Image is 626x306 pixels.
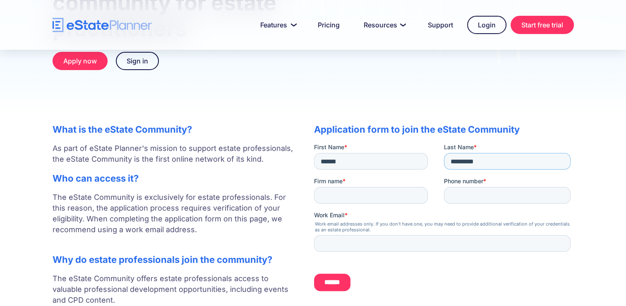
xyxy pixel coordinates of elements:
[116,52,159,70] a: Sign in
[308,17,350,33] a: Pricing
[314,124,574,135] h2: Application form to join the eState Community
[53,192,297,246] p: The eState Community is exclusively for estate professionals. For this reason, the application pr...
[53,143,297,165] p: As part of eState Planner's mission to support estate professionals, the eState Community is the ...
[467,16,506,34] a: Login
[250,17,304,33] a: Features
[53,124,297,135] h2: What is the eState Community?
[53,18,152,32] a: home
[354,17,414,33] a: Resources
[53,52,108,70] a: Apply now
[418,17,463,33] a: Support
[53,254,297,265] h2: Why do estate professionals join the community?
[511,16,574,34] a: Start free trial
[53,173,297,184] h2: Who can access it?
[314,143,574,297] iframe: Form 0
